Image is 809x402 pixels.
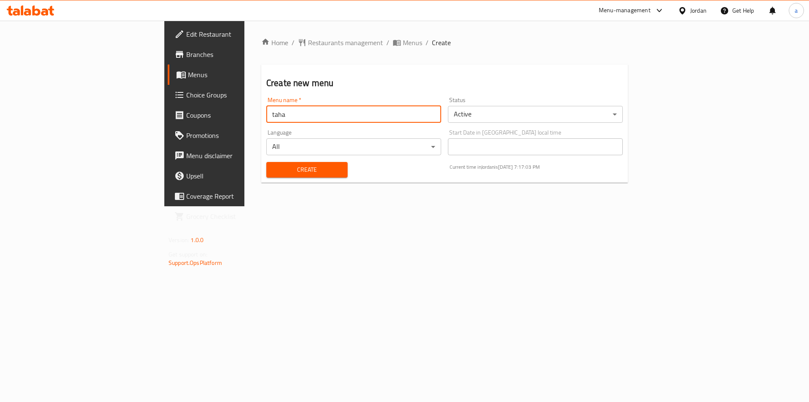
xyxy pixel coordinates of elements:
a: Branches [168,44,300,65]
span: Promotions [186,130,293,140]
nav: breadcrumb [261,38,628,48]
span: Create [273,165,341,175]
a: Upsell [168,166,300,186]
span: Menu disclaimer [186,151,293,161]
a: Coverage Report [168,186,300,206]
a: Coupons [168,105,300,125]
span: Create [432,38,451,48]
a: Menu disclaimer [168,146,300,166]
span: Upsell [186,171,293,181]
a: Grocery Checklist [168,206,300,227]
a: Support.OpsPlatform [169,257,222,268]
span: 1.0.0 [190,235,204,246]
span: Restaurants management [308,38,383,48]
button: Create [266,162,348,178]
a: Restaurants management [298,38,383,48]
li: / [386,38,389,48]
a: Choice Groups [168,85,300,105]
div: Active [448,106,623,123]
p: Current time in Jordan is [DATE] 7:17:03 PM [450,163,623,171]
span: Coupons [186,110,293,120]
div: Menu-management [599,5,651,16]
div: All [266,138,441,155]
input: Please enter Menu name [266,106,441,123]
span: Get support on: [169,249,207,260]
span: Coverage Report [186,191,293,201]
a: Promotions [168,125,300,146]
span: Branches [186,49,293,59]
h2: Create new menu [266,77,623,89]
li: / [426,38,429,48]
span: Grocery Checklist [186,211,293,221]
a: Menus [393,38,422,48]
span: Menus [188,70,293,80]
div: Jordan [690,6,707,15]
span: Menus [403,38,422,48]
span: Edit Restaurant [186,29,293,39]
span: a [795,6,798,15]
a: Menus [168,65,300,85]
a: Edit Restaurant [168,24,300,44]
span: Choice Groups [186,90,293,100]
span: Version: [169,235,189,246]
